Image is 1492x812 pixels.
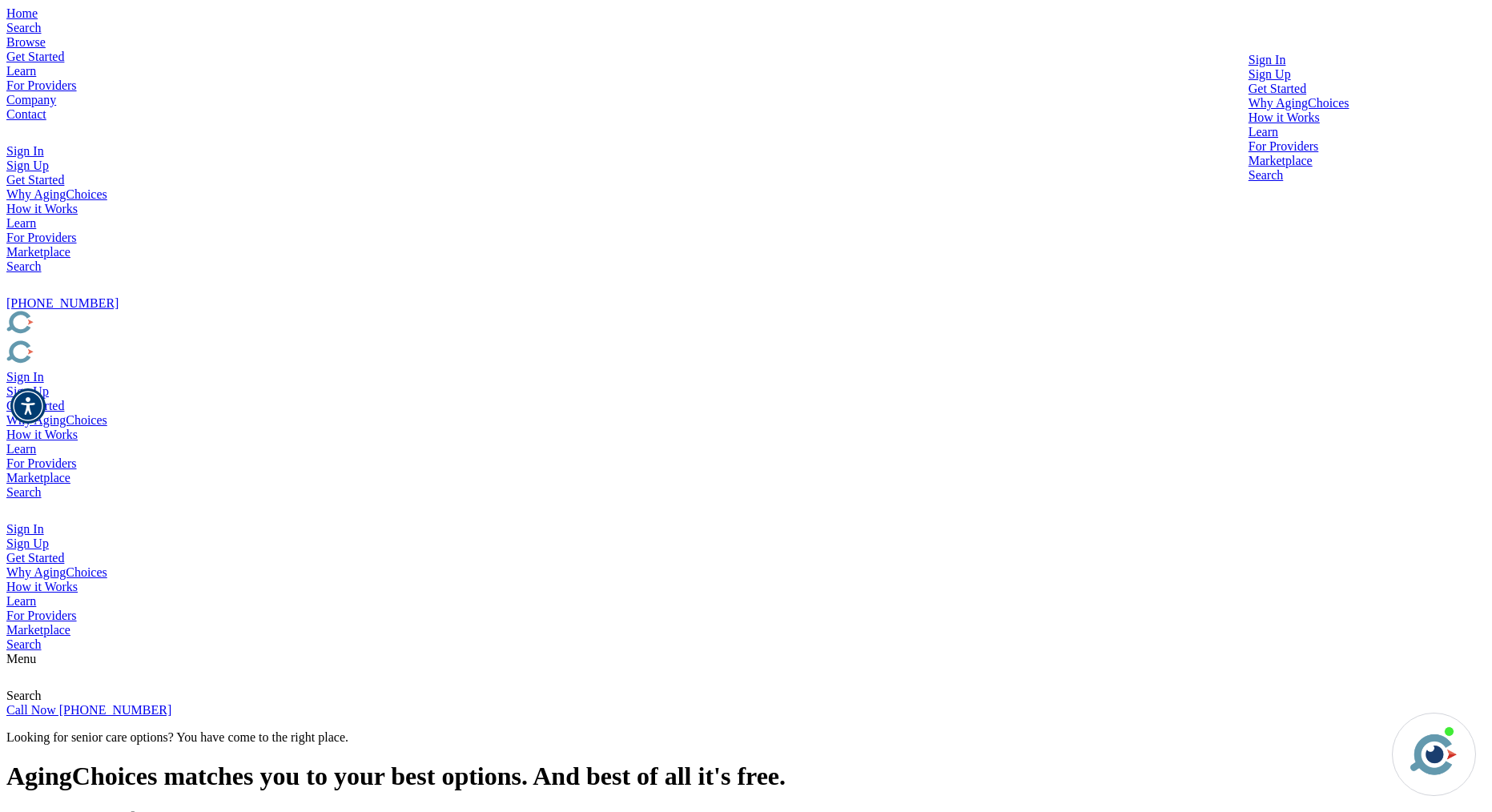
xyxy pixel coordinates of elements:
[6,245,1486,259] div: Marketplace
[6,399,1486,413] div: Get Started
[6,551,1486,565] div: Get Started
[6,93,56,107] a: Company
[1249,168,1349,183] a: Search
[6,594,1486,609] div: Learn
[6,413,1486,428] div: Why AgingChoices
[6,370,1486,384] div: Sign In
[6,428,1486,442] div: How it Works
[6,78,77,92] a: For Providers
[1249,139,1349,154] a: For Providers
[6,666,26,685] img: search-icon.svg
[6,442,1486,456] div: Learn
[6,173,1486,187] div: Get Started
[6,522,1486,537] div: Sign In
[6,259,1486,274] div: Search
[6,231,1486,245] div: For Providers
[6,187,1486,202] div: Why AgingChoices
[6,6,38,20] a: Home
[6,609,1486,623] div: For Providers
[6,159,1486,173] div: Sign Up
[6,21,1486,35] div: Popover trigger
[6,637,1486,652] div: Search
[6,500,1486,522] div: Popover trigger
[6,296,119,310] a: [PHONE_NUMBER]
[6,50,64,63] a: Get Started
[1249,53,1349,67] a: Sign In
[1406,727,1461,782] img: avatar
[1249,82,1349,96] a: Get Started
[1249,67,1349,82] a: Sign Up
[6,311,183,337] img: AgingChoices
[6,340,183,367] img: Choice!
[6,64,36,78] a: Learn
[6,623,1486,637] div: Marketplace
[10,388,46,424] div: Accessibility Menu
[6,274,25,293] img: user-icon.svg
[6,122,26,141] img: search-icon.svg
[1249,154,1349,168] a: Marketplace
[6,537,1486,551] div: Sign Up
[1249,125,1349,139] a: Learn
[6,762,1486,791] h1: AgingChoices matches you to your best options. And best of all it's free.
[6,580,1486,594] div: How it Works
[6,703,171,717] a: Call Now [PHONE_NUMBER]
[6,730,1486,745] p: Looking for senior care options? You have come to the right place.
[6,565,1486,580] div: Why AgingChoices
[6,471,1486,485] div: Marketplace
[6,652,1486,666] div: Menu
[6,485,1486,500] div: Search
[1249,96,1349,111] a: Why AgingChoices
[6,384,1486,399] div: Sign Up
[1175,484,1476,703] iframe: iframe
[6,500,25,519] img: user-icon.svg
[6,274,1486,296] div: Popover trigger
[6,35,46,49] a: Browse
[1249,111,1349,125] a: How it Works
[6,144,1486,159] div: Sign In
[6,216,1486,231] div: Learn
[6,456,1486,471] div: For Providers
[6,21,42,34] a: Search
[6,689,1486,703] div: Search
[6,202,1486,216] div: How it Works
[6,107,46,121] a: Contact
